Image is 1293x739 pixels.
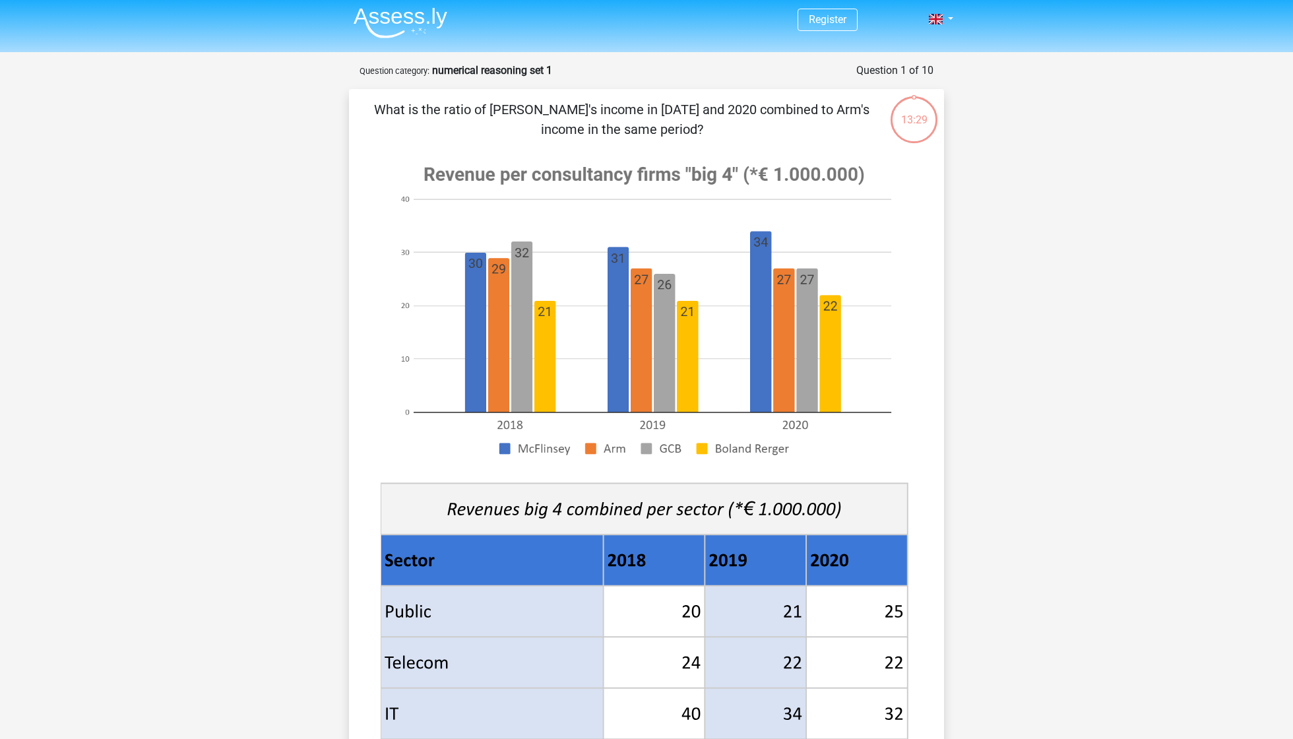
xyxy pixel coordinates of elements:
[856,63,933,79] div: Question 1 of 10
[354,7,447,38] img: Assessly
[432,64,552,77] strong: numerical reasoning set 1
[360,66,429,76] small: Question category:
[889,95,939,128] div: 13:29
[809,13,846,26] a: Register
[370,100,873,139] p: What is the ratio of [PERSON_NAME]'s income in [DATE] and 2020 combined to Arm's income in the sa...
